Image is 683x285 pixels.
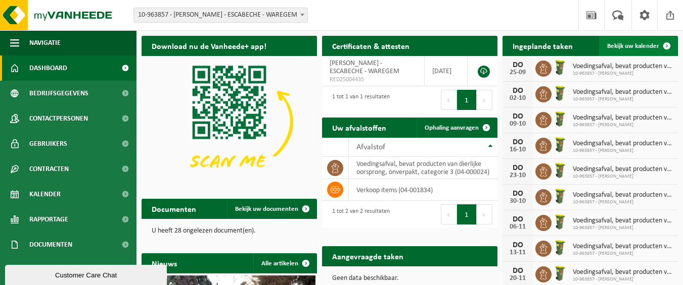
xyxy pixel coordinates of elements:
[457,90,477,110] button: 1
[573,191,673,199] span: Voedingsafval, bevat producten van dierlijke oorsprong, onverpakt, categorie 3
[552,162,569,179] img: WB-0060-HPE-GN-50
[330,60,399,75] span: [PERSON_NAME] - ESCABECHE - WAREGEM
[573,96,673,102] span: 10-963857 - [PERSON_NAME]
[599,36,677,56] a: Bekijk uw kalender
[327,89,390,111] div: 1 tot 1 van 1 resultaten
[425,56,468,86] td: [DATE]
[508,267,528,275] div: DO
[322,36,420,55] h2: Certificaten & attesten
[552,213,569,231] img: WB-0060-HPE-GN-50
[573,140,673,148] span: Voedingsafval, bevat producten van dierlijke oorsprong, onverpakt, categorie 3
[573,174,673,180] span: 10-963857 - [PERSON_NAME]
[508,87,528,95] div: DO
[425,125,479,131] span: Ophaling aanvragen
[552,136,569,153] img: WB-0060-HPE-GN-50
[607,43,659,49] span: Bekijk uw kalender
[235,206,298,212] span: Bekijk uw documenten
[573,114,673,122] span: Voedingsafval, bevat producten van dierlijke oorsprong, onverpakt, categorie 3
[573,148,673,154] span: 10-963857 - [PERSON_NAME]
[134,8,307,22] span: 10-963857 - VIAENE KAREL - ESCABECHE - WAREGEM
[508,146,528,153] div: 16-10
[573,217,673,225] span: Voedingsafval, bevat producten van dierlijke oorsprong, onverpakt, categorie 3
[142,253,187,273] h2: Nieuws
[327,203,390,225] div: 1 tot 2 van 2 resultaten
[29,106,88,131] span: Contactpersonen
[508,61,528,69] div: DO
[322,246,414,266] h2: Aangevraagde taken
[508,215,528,223] div: DO
[441,90,457,110] button: Previous
[142,56,317,187] img: Download de VHEPlus App
[508,121,528,128] div: 09-10
[508,241,528,249] div: DO
[508,164,528,172] div: DO
[508,69,528,76] div: 25-09
[322,118,396,137] h2: Uw afvalstoffen
[508,198,528,205] div: 30-10
[573,88,673,96] span: Voedingsafval, bevat producten van dierlijke oorsprong, onverpakt, categorie 3
[457,204,477,224] button: 1
[508,223,528,231] div: 06-11
[508,138,528,146] div: DO
[508,172,528,179] div: 23-10
[29,207,68,232] span: Rapportage
[552,59,569,76] img: WB-0060-HPE-GN-50
[349,157,497,179] td: voedingsafval, bevat producten van dierlijke oorsprong, onverpakt, categorie 3 (04-000024)
[573,276,673,282] span: 10-963857 - [PERSON_NAME]
[552,188,569,205] img: WB-0060-HPE-GN-50
[573,71,673,77] span: 10-963857 - [PERSON_NAME]
[441,204,457,224] button: Previous
[573,63,673,71] span: Voedingsafval, bevat producten van dierlijke oorsprong, onverpakt, categorie 3
[29,81,88,106] span: Bedrijfsgegevens
[477,90,492,110] button: Next
[552,110,569,128] img: WB-0060-HPE-GN-50
[142,199,206,218] h2: Documenten
[573,199,673,205] span: 10-963857 - [PERSON_NAME]
[29,30,61,55] span: Navigatie
[29,55,67,81] span: Dashboard
[508,275,528,282] div: 20-11
[152,227,307,235] p: U heeft 28 ongelezen document(en).
[573,122,673,128] span: 10-963857 - [PERSON_NAME]
[508,249,528,256] div: 13-11
[330,76,417,84] span: RED25004435
[253,253,316,273] a: Alle artikelen
[508,112,528,121] div: DO
[227,199,316,219] a: Bekijk uw documenten
[573,268,673,276] span: Voedingsafval, bevat producten van dierlijke oorsprong, onverpakt, categorie 3
[349,179,497,201] td: verkoop items (04-001834)
[573,243,673,251] span: Voedingsafval, bevat producten van dierlijke oorsprong, onverpakt, categorie 3
[417,118,496,138] a: Ophaling aanvragen
[573,225,673,231] span: 10-963857 - [PERSON_NAME]
[142,36,277,55] h2: Download nu de Vanheede+ app!
[29,156,69,182] span: Contracten
[133,8,308,23] span: 10-963857 - VIAENE KAREL - ESCABECHE - WAREGEM
[332,275,487,282] p: Geen data beschikbaar.
[552,265,569,282] img: WB-0060-HPE-GN-50
[508,190,528,198] div: DO
[552,85,569,102] img: WB-0060-HPE-GN-50
[29,182,61,207] span: Kalender
[573,251,673,257] span: 10-963857 - [PERSON_NAME]
[356,143,385,151] span: Afvalstof
[573,165,673,174] span: Voedingsafval, bevat producten van dierlijke oorsprong, onverpakt, categorie 3
[508,95,528,102] div: 02-10
[503,36,583,55] h2: Ingeplande taken
[552,239,569,256] img: WB-0060-HPE-GN-50
[29,232,72,257] span: Documenten
[29,257,75,282] span: Product Shop
[5,263,169,285] iframe: chat widget
[477,204,492,224] button: Next
[29,131,67,156] span: Gebruikers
